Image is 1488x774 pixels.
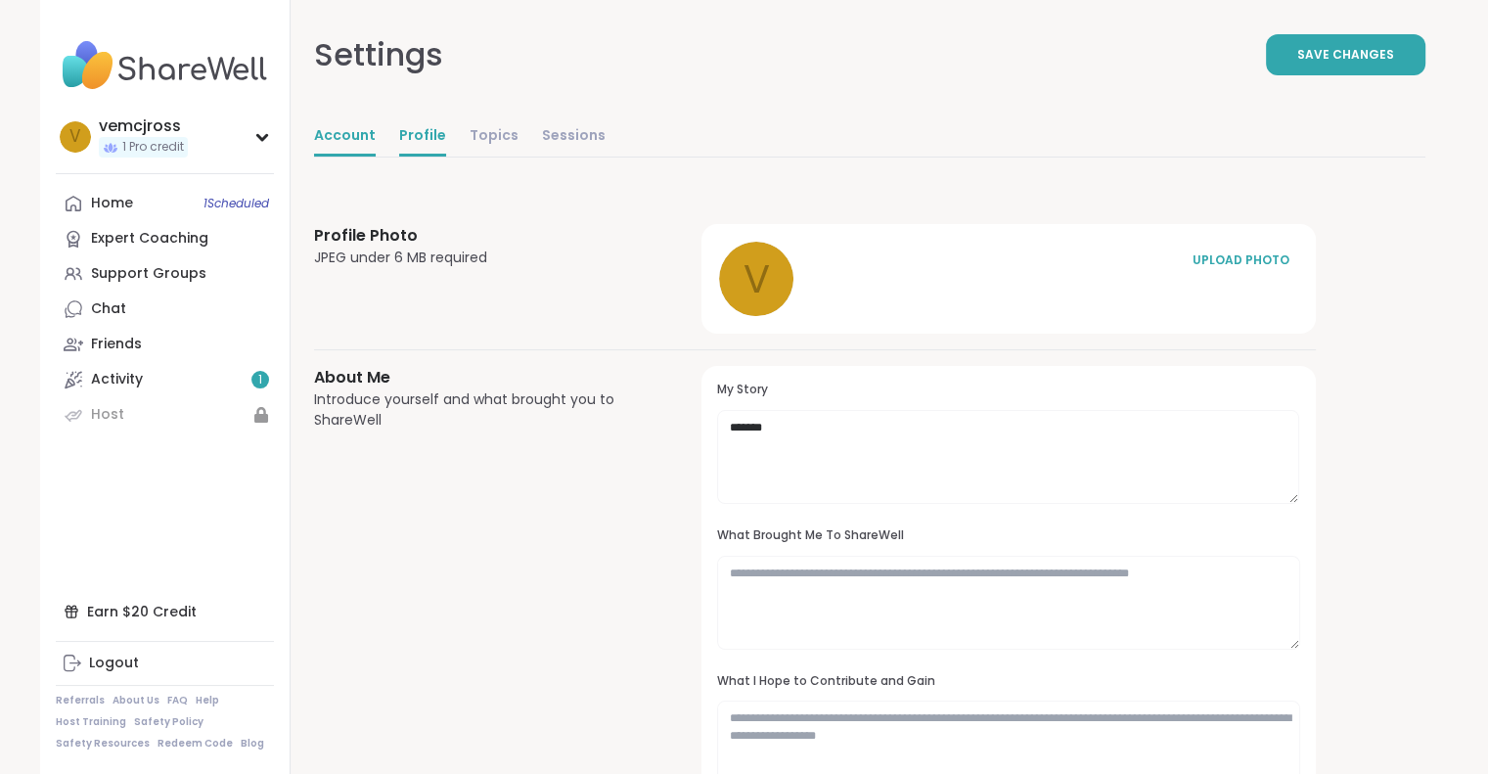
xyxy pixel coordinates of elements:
[56,292,274,327] a: Chat
[99,115,188,137] div: vemcjross
[56,594,274,629] div: Earn $20 Credit
[91,405,124,425] div: Host
[91,229,208,249] div: Expert Coaching
[56,256,274,292] a: Support Groups
[134,715,203,729] a: Safety Policy
[314,248,655,268] div: JPEG under 6 MB required
[717,673,1299,690] h3: What I Hope to Contribute and Gain
[542,117,606,157] a: Sessions
[314,117,376,157] a: Account
[56,397,274,433] a: Host
[314,31,443,78] div: Settings
[1266,34,1425,75] button: Save Changes
[1183,240,1300,281] button: UPLOAD PHOTO
[196,694,219,707] a: Help
[56,31,274,100] img: ShareWell Nav Logo
[203,196,269,211] span: 1 Scheduled
[258,372,262,388] span: 1
[91,299,126,319] div: Chat
[56,327,274,362] a: Friends
[158,737,233,751] a: Redeem Code
[56,221,274,256] a: Expert Coaching
[399,117,446,157] a: Profile
[91,264,206,284] div: Support Groups
[91,335,142,354] div: Friends
[56,362,274,397] a: Activity1
[241,737,264,751] a: Blog
[470,117,519,157] a: Topics
[89,654,139,673] div: Logout
[717,527,1299,544] h3: What Brought Me To ShareWell
[1297,46,1394,64] span: Save Changes
[122,139,184,156] span: 1 Pro credit
[56,646,274,681] a: Logout
[69,124,80,150] span: v
[56,737,150,751] a: Safety Resources
[167,694,188,707] a: FAQ
[56,715,126,729] a: Host Training
[91,194,133,213] div: Home
[314,366,655,389] h3: About Me
[56,186,274,221] a: Home1Scheduled
[314,224,655,248] h3: Profile Photo
[717,382,1299,398] h3: My Story
[1193,251,1290,269] div: UPLOAD PHOTO
[56,694,105,707] a: Referrals
[314,389,655,431] div: Introduce yourself and what brought you to ShareWell
[91,370,143,389] div: Activity
[113,694,159,707] a: About Us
